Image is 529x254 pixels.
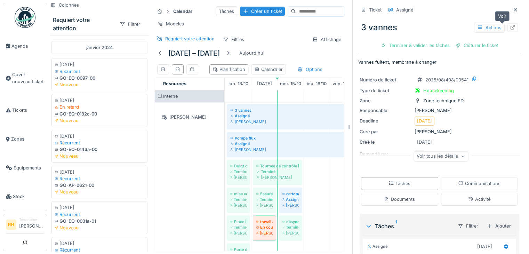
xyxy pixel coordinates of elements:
[417,139,432,145] div: [DATE]
[360,128,519,135] div: [PERSON_NAME]
[163,81,186,86] span: Resources
[256,224,273,230] div: En cours
[12,71,44,85] span: Ouvrir nouveau ticket
[55,175,144,182] div: Récurrent
[3,125,47,153] a: Zones
[256,163,299,169] div: Tournée de contrôle [PERSON_NAME]
[425,77,468,83] div: 2025/08/408/00541
[282,191,299,197] div: cartopac [MEDICAL_DATA]
[19,217,44,232] li: [PERSON_NAME]
[414,151,468,161] div: Voir tous les détails
[3,96,47,125] a: Tickets
[230,175,247,180] div: [PERSON_NAME]
[254,66,283,73] div: Calendrier
[55,204,144,211] div: [DATE]
[282,203,299,208] div: [PERSON_NAME]
[230,113,403,119] div: Assigné
[230,141,403,146] div: Assigné
[55,182,144,189] div: GO-AP-0621-00
[55,169,144,175] div: [DATE]
[360,118,412,124] div: Deadline
[378,41,452,50] div: Terminer & valider les tâches
[360,87,412,94] div: Type de ticket
[282,224,299,230] div: Terminé
[230,108,403,113] div: 3 vannes
[360,107,519,114] div: [PERSON_NAME]
[309,34,344,45] div: Affichage
[55,133,144,140] div: [DATE]
[3,153,47,182] a: Équipements
[256,169,299,174] div: Terminé
[369,7,382,13] div: Ticket
[11,136,44,142] span: Zones
[256,175,299,180] div: [PERSON_NAME]
[468,196,490,203] div: Activité
[282,230,299,236] div: [PERSON_NAME]
[55,68,144,75] div: Récurrent
[55,224,144,231] div: Nouveau
[365,222,452,230] div: Tâches
[230,230,247,236] div: [PERSON_NAME]
[360,97,412,104] div: Zone
[240,7,285,16] div: Créer un ticket
[417,118,432,124] div: [DATE]
[230,224,247,230] div: Terminé
[55,81,144,88] div: Nouveau
[230,163,247,169] div: Doigt de prise format Rhinovita gouttes
[256,230,273,236] div: [PERSON_NAME]
[396,7,413,13] div: Assigné
[213,66,245,73] div: Planification
[55,75,144,81] div: GO-EQ-0097-00
[331,79,355,88] a: 17 octobre 2025
[55,189,144,195] div: Nouveau
[227,79,250,88] a: 13 octobre 2025
[55,140,144,146] div: Récurrent
[163,94,178,99] span: Interne
[3,32,47,61] a: Agenda
[474,23,505,33] div: Actions
[230,197,247,202] div: Terminé
[230,169,247,174] div: Terminé
[294,64,326,74] div: Options
[358,59,521,65] p: Vannes fuitent, membrane à changer
[360,77,412,83] div: Numéro de ticket
[282,219,299,224] div: désynchronisation au niveau de la V2000
[55,111,144,117] div: GO-EQ-0132c-00
[230,247,247,252] div: Porte de la zone leal
[55,211,144,218] div: Récurrent
[305,79,328,88] a: 16 octobre 2025
[55,247,144,253] div: Récurrent
[423,97,464,104] div: Zone technique FD
[256,203,273,208] div: [PERSON_NAME]
[230,219,247,224] div: Pince [PERSON_NAME]
[55,117,144,124] div: Nouveau
[360,128,412,135] div: Créé par
[55,104,144,110] div: En retard
[367,244,388,249] div: Assigné
[13,193,44,200] span: Stock
[384,196,415,203] div: Documents
[484,221,514,231] div: Ajouter
[3,182,47,211] a: Stock
[423,87,454,94] div: Housekeeping
[55,218,144,224] div: GO-EQ-0031a-01
[458,180,500,187] div: Communications
[12,107,44,113] span: Tickets
[256,197,273,202] div: Terminé
[117,19,143,29] div: Filtrer
[230,191,247,197] div: mise en place plaquette pour parlophone
[11,43,44,49] span: Agenda
[55,240,144,247] div: [DATE]
[256,191,273,197] div: fissure sur le capuchon du compte goute
[51,41,147,54] div: janvier 2024
[237,48,267,58] div: Aujourd'hui
[256,219,273,224] div: travail administratif
[168,49,220,57] h5: [DATE] – [DATE]
[159,113,220,121] div: [PERSON_NAME]
[455,221,481,231] div: Filtrer
[495,11,510,21] div: Voir
[230,147,403,152] div: [PERSON_NAME]
[395,222,397,230] sup: 1
[452,41,501,50] div: Clôturer le ticket
[255,79,274,88] a: 14 octobre 2025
